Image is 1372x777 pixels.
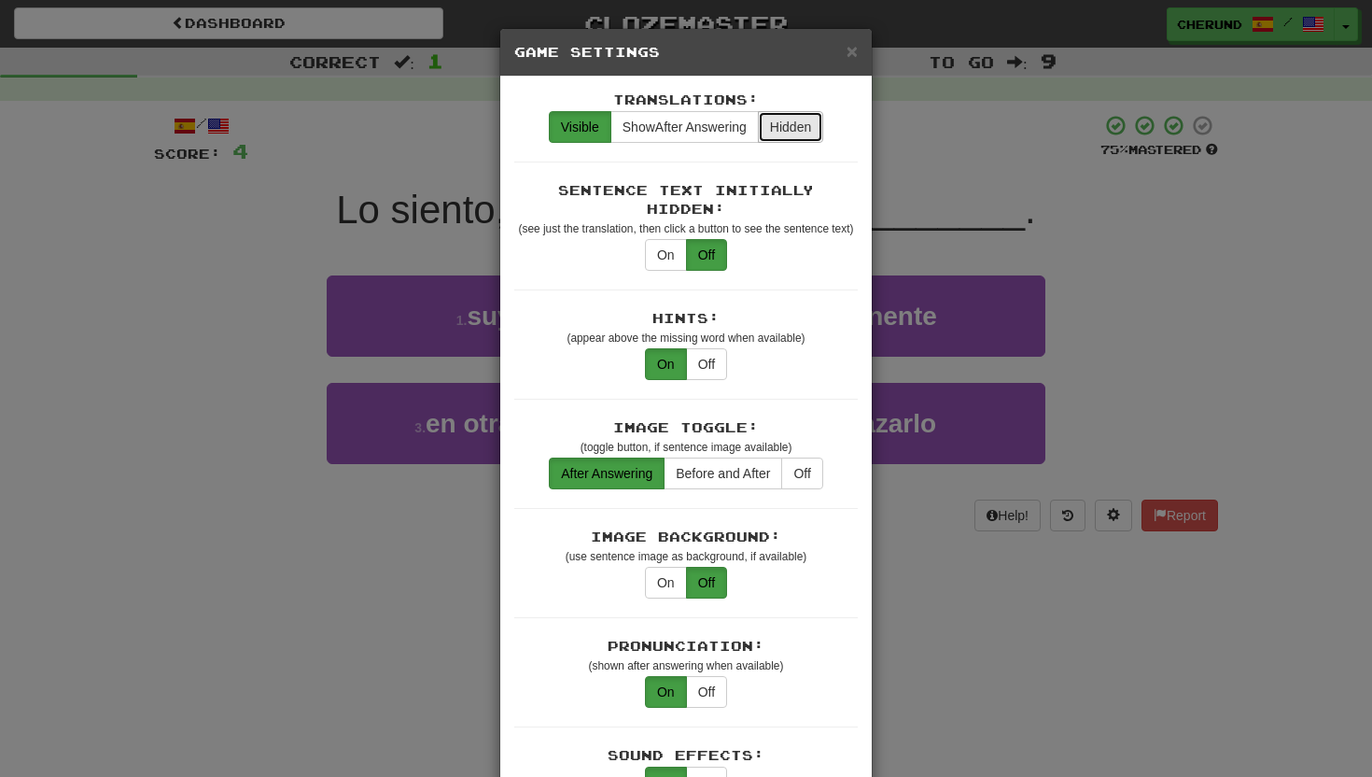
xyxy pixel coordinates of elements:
[758,111,823,143] button: Hidden
[549,111,823,143] div: translations
[514,746,858,765] div: Sound Effects:
[686,348,727,380] button: Off
[623,120,747,134] span: After Answering
[781,458,822,489] button: Off
[514,528,858,546] div: Image Background:
[623,120,655,134] span: Show
[645,567,727,599] div: translations
[686,239,727,271] button: Off
[514,418,858,437] div: Image Toggle:
[664,458,782,489] button: Before and After
[567,332,805,345] small: (appear above the missing word when available)
[610,111,759,143] button: ShowAfter Answering
[549,458,665,489] button: After Answering
[847,41,858,61] button: Close
[581,441,792,454] small: (toggle button, if sentence image available)
[589,659,784,672] small: (shown after answering when available)
[847,40,858,62] span: ×
[549,111,611,143] button: Visible
[645,239,687,271] button: On
[514,91,858,109] div: Translations:
[686,676,727,708] button: Off
[645,567,687,599] button: On
[645,676,687,708] button: On
[514,309,858,328] div: Hints:
[645,348,687,380] button: On
[519,222,854,235] small: (see just the translation, then click a button to see the sentence text)
[686,567,727,599] button: Off
[514,181,858,219] div: Sentence Text Initially Hidden:
[514,637,858,656] div: Pronunciation:
[514,43,858,62] h5: Game Settings
[566,550,806,563] small: (use sentence image as background, if available)
[549,458,823,489] div: translations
